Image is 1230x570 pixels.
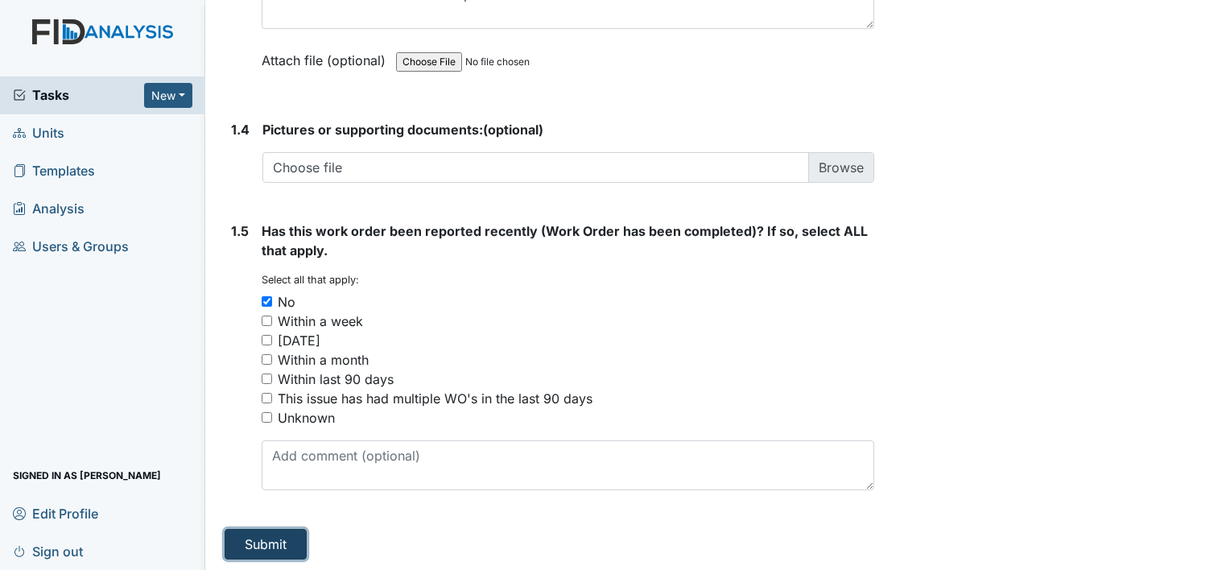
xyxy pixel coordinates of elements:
div: This issue has had multiple WO's in the last 90 days [278,389,592,408]
span: Units [13,121,64,146]
span: Analysis [13,196,85,221]
div: [DATE] [278,331,320,350]
span: Templates [13,159,95,184]
input: Within last 90 days [262,374,272,384]
strong: (optional) [262,120,874,139]
span: Pictures or supporting documents: [262,122,483,138]
label: 1.5 [231,221,249,241]
button: New [144,83,192,108]
small: Select all that apply: [262,274,359,286]
div: Within last 90 days [278,370,394,389]
div: Within a week [278,312,363,331]
span: Sign out [13,539,83,564]
div: Unknown [278,408,335,427]
input: Within a month [262,354,272,365]
span: Edit Profile [13,501,98,526]
input: Within a week [262,316,272,326]
span: Users & Groups [13,234,129,259]
label: Attach file (optional) [262,42,392,70]
span: Signed in as [PERSON_NAME] [13,463,161,488]
input: [DATE] [262,335,272,345]
label: 1.4 [231,120,250,139]
span: Has this work order been reported recently (Work Order has been completed)? If so, select ALL tha... [262,223,868,258]
input: Unknown [262,412,272,423]
button: Submit [225,529,307,560]
a: Tasks [13,85,144,105]
div: No [278,292,295,312]
input: No [262,296,272,307]
input: This issue has had multiple WO's in the last 90 days [262,393,272,403]
div: Within a month [278,350,369,370]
